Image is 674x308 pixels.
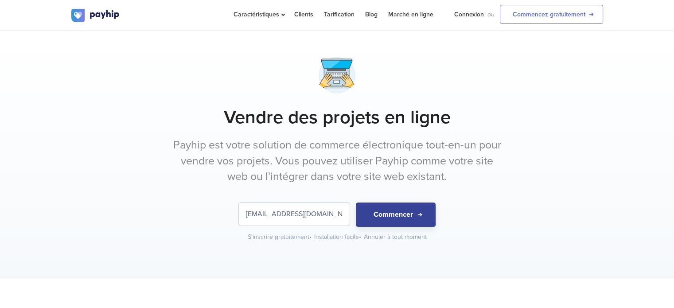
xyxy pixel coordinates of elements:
img: logo.svg [71,9,120,22]
a: Commencez gratuitement [500,5,603,24]
p: Payhip est votre solution de commerce électronique tout-en-un pour vendre vos projets. Vous pouve... [171,137,503,185]
div: S'inscrire gratuitement [248,233,312,242]
img: macbook-typing-2-hej2fsgvy3lux6ii1y2exr.png [315,53,359,97]
div: Annuler à tout moment [364,233,427,242]
button: Commencer [356,203,436,227]
div: Installation facile [314,233,362,242]
span: • [309,233,312,241]
span: Caractéristiques [234,11,284,18]
span: • [359,233,361,241]
h1: Vendre des projets en ligne [71,106,603,129]
input: Saisissez votre adresse électronique [239,203,350,226]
